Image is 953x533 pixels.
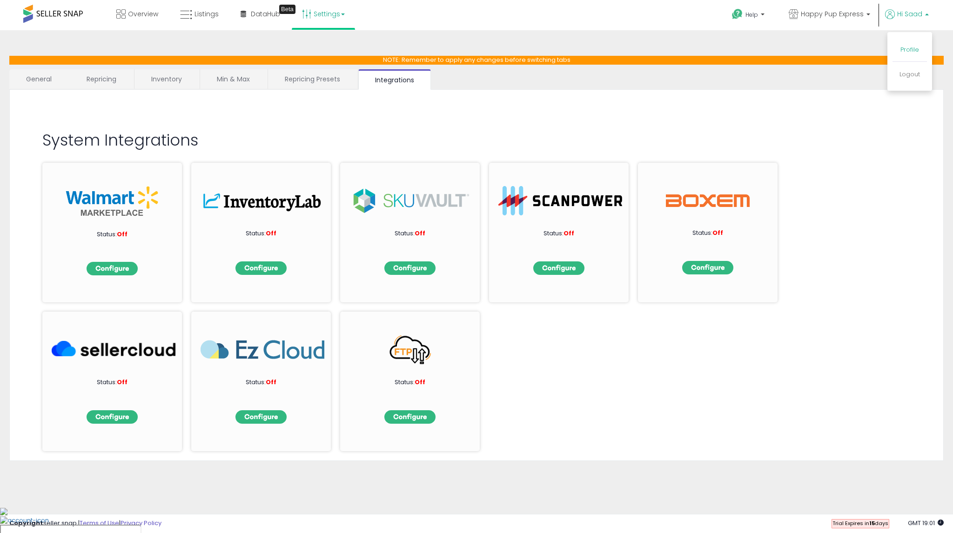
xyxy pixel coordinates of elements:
a: Min & Max [200,69,267,89]
p: Status: [661,229,754,238]
img: configbtn.png [235,261,287,275]
span: Happy Pup Express [801,9,864,19]
p: Status: [363,378,456,387]
span: Off [415,229,425,238]
span: Listings [195,9,219,19]
p: Status: [215,378,308,387]
img: inv.png [201,186,324,215]
h2: System Integrations [42,132,911,149]
p: Status: [512,229,605,238]
a: Logout [899,70,920,79]
img: configbtn.png [87,410,138,424]
span: Off [712,228,723,237]
p: Status: [363,229,456,238]
img: configbtn.png [87,262,138,275]
span: Overview [128,9,158,19]
span: Off [117,378,128,386]
p: Status: [66,230,159,239]
span: Off [564,229,574,238]
span: Off [266,229,276,238]
img: walmart_int.png [66,186,159,216]
img: configbtn.png [533,261,584,275]
img: ScanPower-logo.png [498,186,622,215]
a: Repricing Presets [268,69,357,89]
a: Hi Saad [885,9,929,30]
span: Hi Saad [897,9,922,19]
span: Off [117,230,128,239]
span: DataHub [251,9,280,19]
img: SellerCloud_266x63.png [52,335,175,364]
p: NOTE: Remember to apply any changes before switching tabs [9,56,944,65]
img: configbtn.png [384,410,436,424]
a: General [9,69,69,89]
img: configbtn.png [682,261,733,274]
img: configbtn.png [235,410,287,424]
i: Get Help [732,8,743,20]
a: Inventory [134,69,199,89]
a: Profile [900,45,919,54]
p: Status: [215,229,308,238]
span: Off [415,378,425,386]
div: Tooltip anchor [279,5,295,14]
p: Status: [66,378,159,387]
img: configbtn.png [384,261,436,275]
img: EzCloud_266x63.png [201,335,324,364]
a: Repricing [70,69,133,89]
img: Boxem Logo [666,186,750,215]
img: sku.png [349,186,473,215]
span: Off [266,378,276,386]
img: FTP_266x63.png [349,335,473,364]
a: Integrations [358,69,431,90]
a: Help [725,1,774,30]
span: Help [745,11,758,19]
